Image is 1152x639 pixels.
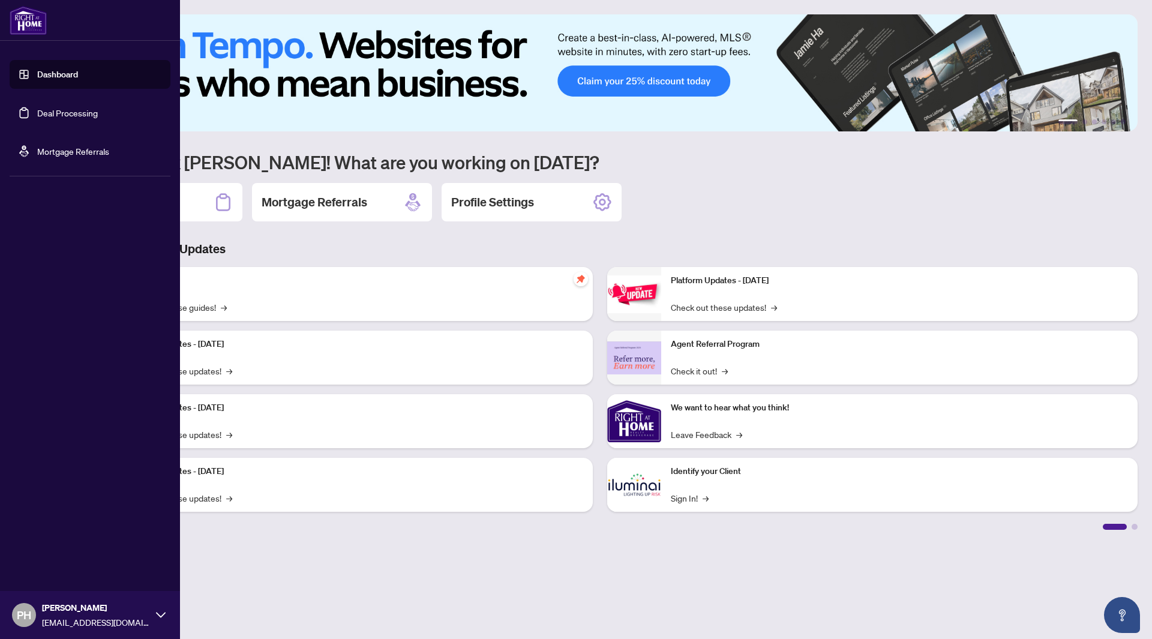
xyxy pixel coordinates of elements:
span: PH [17,607,31,623]
img: Identify your Client [607,458,661,512]
img: Slide 0 [62,14,1138,131]
a: Deal Processing [37,107,98,118]
span: [PERSON_NAME] [42,601,150,614]
p: Self-Help [126,274,583,287]
img: Platform Updates - June 23, 2025 [607,275,661,313]
span: → [703,491,709,505]
button: 5 [1111,119,1116,124]
button: 3 [1092,119,1097,124]
p: Platform Updates - [DATE] [126,401,583,415]
span: → [722,364,728,377]
button: 6 [1121,119,1126,124]
a: Sign In!→ [671,491,709,505]
a: Dashboard [37,69,78,80]
h2: Profile Settings [451,194,534,211]
a: Check out these updates!→ [671,301,777,314]
p: Platform Updates - [DATE] [671,274,1128,287]
img: We want to hear what you think! [607,394,661,448]
button: Open asap [1104,597,1140,633]
p: Platform Updates - [DATE] [126,465,583,478]
button: 4 [1102,119,1106,124]
h2: Mortgage Referrals [262,194,367,211]
span: pushpin [574,272,588,286]
span: → [226,491,232,505]
h1: Welcome back [PERSON_NAME]! What are you working on [DATE]? [62,151,1138,173]
span: → [226,428,232,441]
a: Leave Feedback→ [671,428,742,441]
p: We want to hear what you think! [671,401,1128,415]
p: Identify your Client [671,465,1128,478]
span: → [226,364,232,377]
img: logo [10,6,47,35]
button: 2 [1082,119,1087,124]
span: [EMAIL_ADDRESS][DOMAIN_NAME] [42,616,150,629]
span: → [221,301,227,314]
a: Check it out!→ [671,364,728,377]
h3: Brokerage & Industry Updates [62,241,1138,257]
img: Agent Referral Program [607,341,661,374]
p: Platform Updates - [DATE] [126,338,583,351]
a: Mortgage Referrals [37,146,109,157]
span: → [736,428,742,441]
span: → [771,301,777,314]
button: 1 [1058,119,1078,124]
p: Agent Referral Program [671,338,1128,351]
